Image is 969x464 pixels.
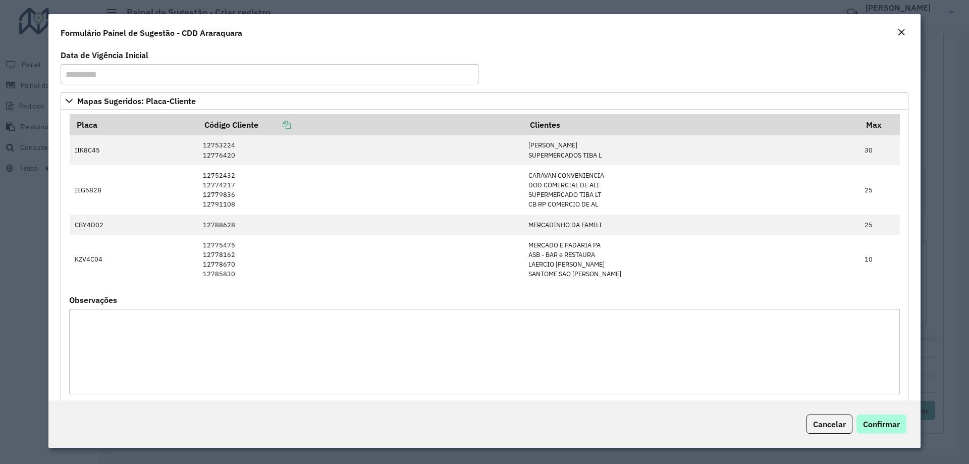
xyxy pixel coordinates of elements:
td: [PERSON_NAME] SUPERMERCADOS TIBA L [523,135,859,165]
label: Observações [69,294,117,306]
td: CBY4D02 [70,215,198,235]
td: 12753224 12776420 [197,135,523,165]
td: 12788628 [197,215,523,235]
td: MERCADO E PADARIA PA ASB - BAR e RESTAURA LAERCIO [PERSON_NAME] SANTOME SAO [PERSON_NAME] [523,235,859,284]
th: Max [859,114,900,135]
em: Fechar [897,28,905,36]
label: Data de Vigência Inicial [61,49,148,61]
span: Mapas Sugeridos: Placa-Cliente [77,97,196,105]
th: Clientes [523,114,859,135]
td: 10 [859,235,900,284]
a: Copiar [258,120,291,130]
a: Mapas Sugeridos: Placa-Cliente [61,92,908,110]
th: Código Cliente [197,114,523,135]
span: Confirmar [863,419,900,429]
td: IEG5828 [70,165,198,215]
div: Mapas Sugeridos: Placa-Cliente [61,110,908,408]
td: MERCADINHO DA FAMILI [523,215,859,235]
td: 25 [859,165,900,215]
td: CARAVAN CONVENIENCIA DOD COMERCIAL DE ALI SUPERMERCADO TIBA LT CB RP COMERCIO DE AL [523,165,859,215]
button: Cancelar [806,415,852,434]
td: IIK8C45 [70,135,198,165]
td: 12775475 12778162 12778670 12785830 [197,235,523,284]
td: KZV4C04 [70,235,198,284]
td: 30 [859,135,900,165]
th: Placa [70,114,198,135]
td: 25 [859,215,900,235]
span: Cancelar [813,419,846,429]
button: Confirmar [856,415,906,434]
h4: Formulário Painel de Sugestão - CDD Araraquara [61,27,242,39]
button: Close [894,26,908,39]
td: 12752432 12774217 12779836 12791108 [197,165,523,215]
